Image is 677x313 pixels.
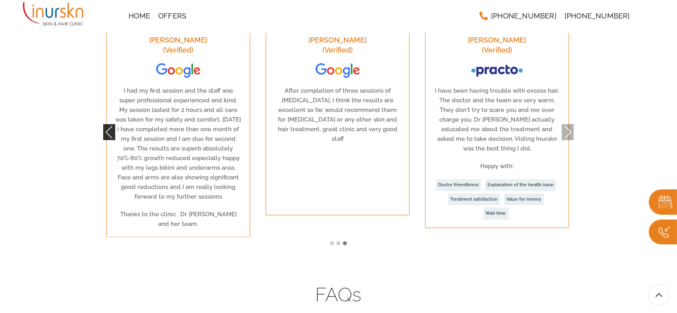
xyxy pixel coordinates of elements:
[448,193,500,205] a: Treatment satisfaction
[565,12,630,20] span: [PHONE_NUMBER]
[485,179,556,191] a: Explanation of the health issue
[124,8,154,24] a: Home
[483,207,509,220] a: Wait time
[562,124,574,140] button: Next
[434,35,560,55] h3: [PERSON_NAME] (Verified)
[481,163,514,170] strong: Happy with:
[99,283,578,307] h4: FAQs
[115,209,241,229] p: Thanks to the clinic , Dr [PERSON_NAME] and her team.
[128,12,150,20] span: Home
[436,179,481,191] a: Doctor friendliness
[103,124,115,140] button: Previous
[491,12,557,20] span: [PHONE_NUMBER]
[504,193,544,205] a: Value for money
[475,8,561,24] a: [PHONE_NUMBER]
[154,8,190,24] a: Offers
[649,285,669,305] a: Scroll To Top
[158,12,186,20] span: Offers
[434,86,560,153] p: I have been having trouble with excess hair. The doctor and the team are very warm. They don't tr...
[115,86,241,201] p: I had my first session and the staff was super professional experienced and kind. My session last...
[561,8,634,24] a: [PHONE_NUMBER]
[274,86,401,144] p: After completion of three sessions of [MEDICAL_DATA], I think the results are excellent so far. w...
[115,35,241,55] h3: [PERSON_NAME] (Verified)
[274,35,401,55] h3: [PERSON_NAME] (Verified)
